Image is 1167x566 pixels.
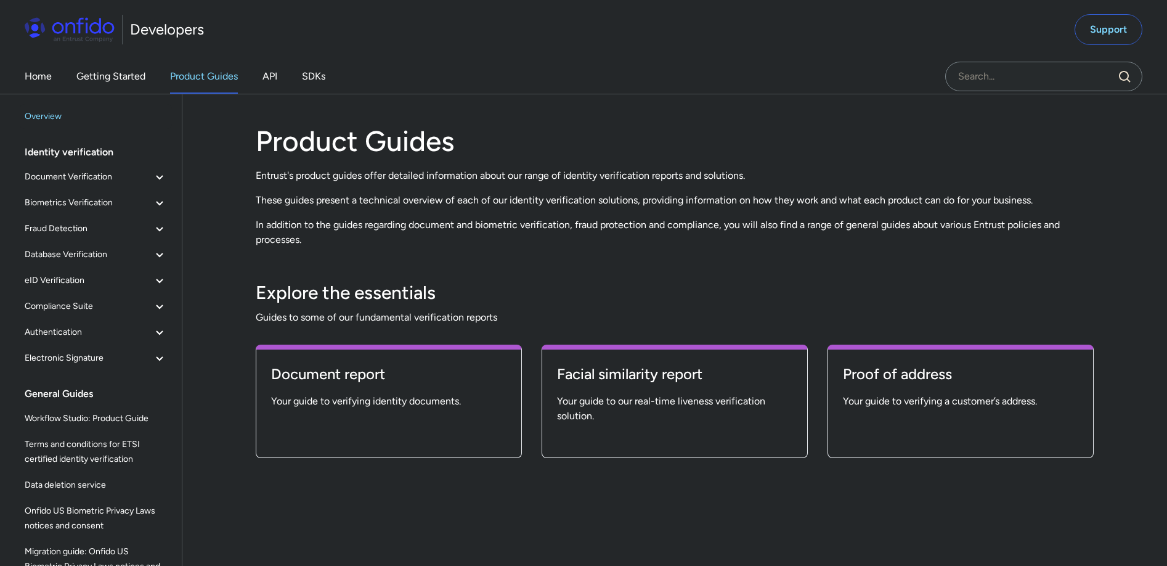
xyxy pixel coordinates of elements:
[25,299,152,314] span: Compliance Suite
[20,346,172,371] button: Electronic Signature
[25,140,177,165] div: Identity verification
[256,124,1094,158] h1: Product Guides
[20,268,172,293] button: eID Verification
[25,437,167,467] span: Terms and conditions for ETSI certified identity verification
[25,351,152,366] span: Electronic Signature
[256,218,1094,247] p: In addition to the guides regarding document and biometric verification, fraud protection and com...
[557,364,792,384] h4: Facial similarity report
[20,294,172,319] button: Compliance Suite
[25,411,167,426] span: Workflow Studio: Product Guide
[25,325,152,340] span: Authentication
[557,364,792,394] a: Facial similarity report
[843,364,1078,384] h4: Proof of address
[256,310,1094,325] span: Guides to some of our fundamental verification reports
[256,193,1094,208] p: These guides present a technical overview of each of our identity verification solutions, providi...
[557,394,792,424] span: Your guide to our real-time liveness verification solution.
[130,20,204,39] h1: Developers
[271,364,506,394] a: Document report
[25,382,177,406] div: General Guides
[170,59,238,94] a: Product Guides
[945,62,1142,91] input: Onfido search input field
[20,320,172,345] button: Authentication
[20,406,172,431] a: Workflow Studio: Product Guide
[25,109,167,124] span: Overview
[25,17,115,42] img: Onfido Logo
[25,195,152,210] span: Biometrics Verification
[20,216,172,241] button: Fraud Detection
[20,104,172,129] a: Overview
[20,165,172,189] button: Document Verification
[256,168,1094,183] p: Entrust's product guides offer detailed information about our range of identity verification repo...
[25,478,167,493] span: Data deletion service
[20,242,172,267] button: Database Verification
[256,281,1094,305] h3: Explore the essentials
[25,59,52,94] a: Home
[25,221,152,236] span: Fraud Detection
[20,499,172,538] a: Onfido US Biometric Privacy Laws notices and consent
[25,273,152,288] span: eID Verification
[271,394,506,409] span: Your guide to verifying identity documents.
[20,473,172,498] a: Data deletion service
[843,364,1078,394] a: Proof of address
[20,191,172,215] button: Biometrics Verification
[1075,14,1142,45] a: Support
[20,432,172,472] a: Terms and conditions for ETSI certified identity verification
[25,247,152,262] span: Database Verification
[25,504,167,533] span: Onfido US Biometric Privacy Laws notices and consent
[76,59,145,94] a: Getting Started
[25,170,152,184] span: Document Verification
[843,394,1078,409] span: Your guide to verifying a customer’s address.
[271,364,506,384] h4: Document report
[262,59,277,94] a: API
[302,59,325,94] a: SDKs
